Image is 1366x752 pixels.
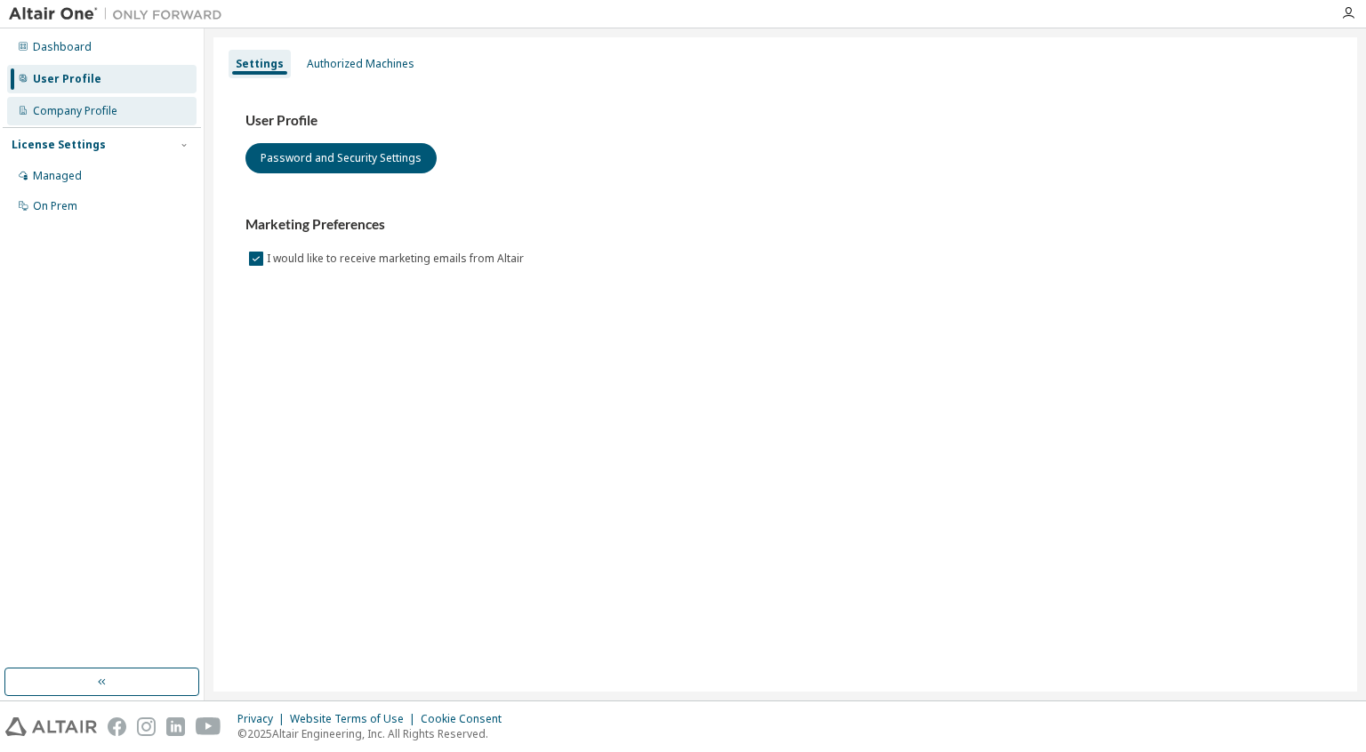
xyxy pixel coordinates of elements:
[245,216,1325,234] h3: Marketing Preferences
[33,72,101,86] div: User Profile
[137,717,156,736] img: instagram.svg
[166,717,185,736] img: linkedin.svg
[290,712,421,726] div: Website Terms of Use
[307,57,414,71] div: Authorized Machines
[5,717,97,736] img: altair_logo.svg
[33,40,92,54] div: Dashboard
[245,143,437,173] button: Password and Security Settings
[237,712,290,726] div: Privacy
[33,199,77,213] div: On Prem
[267,248,527,269] label: I would like to receive marketing emails from Altair
[237,726,512,741] p: © 2025 Altair Engineering, Inc. All Rights Reserved.
[9,5,231,23] img: Altair One
[196,717,221,736] img: youtube.svg
[245,112,1325,130] h3: User Profile
[12,138,106,152] div: License Settings
[421,712,512,726] div: Cookie Consent
[33,104,117,118] div: Company Profile
[108,717,126,736] img: facebook.svg
[33,169,82,183] div: Managed
[236,57,284,71] div: Settings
